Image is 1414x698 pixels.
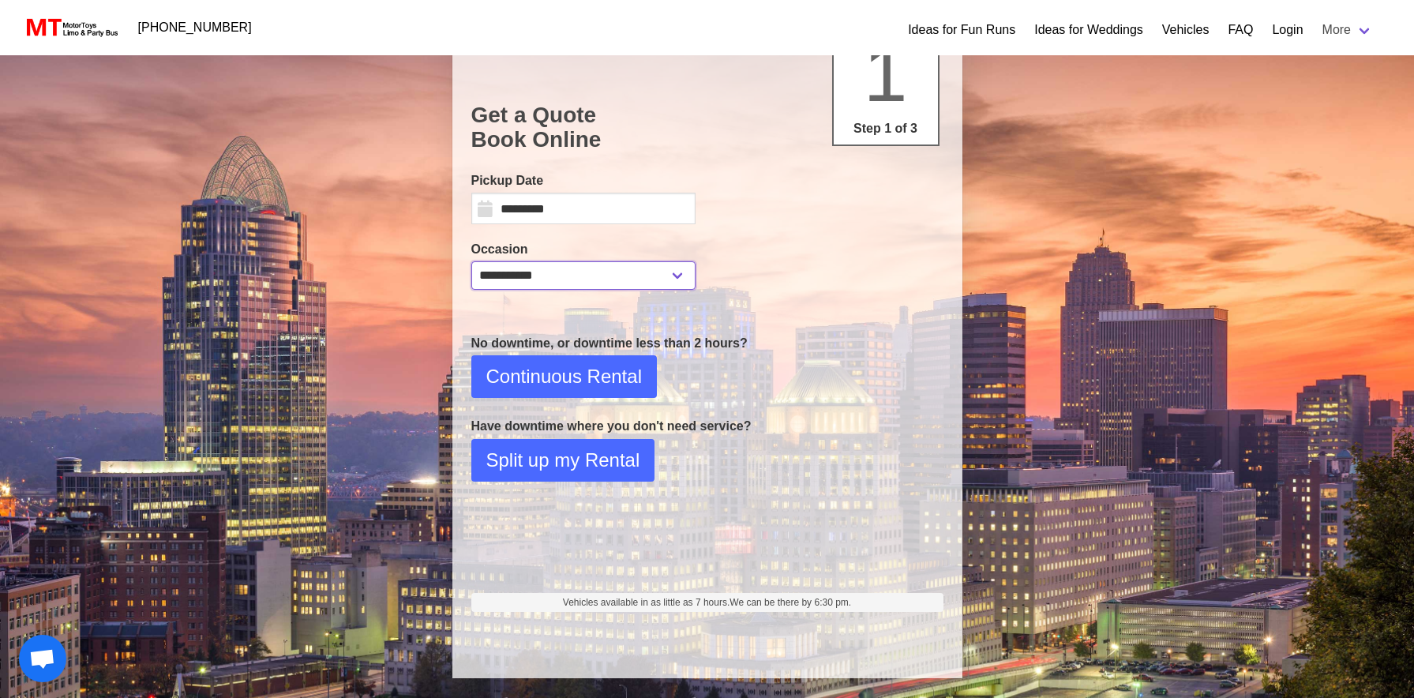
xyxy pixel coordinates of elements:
[486,362,642,391] span: Continuous Rental
[1313,14,1382,46] a: More
[1162,21,1210,39] a: Vehicles
[908,21,1015,39] a: Ideas for Fun Runs
[840,119,932,138] p: Step 1 of 3
[129,12,261,43] a: [PHONE_NUMBER]
[471,355,657,398] button: Continuous Rental
[22,17,119,39] img: MotorToys Logo
[1272,21,1303,39] a: Login
[471,171,696,190] label: Pickup Date
[471,334,943,353] p: No downtime, or downtime less than 2 hours?
[1034,21,1143,39] a: Ideas for Weddings
[730,597,851,608] span: We can be there by 6:30 pm.
[864,29,908,118] span: 1
[563,595,851,610] span: Vehicles available in as little as 7 hours.
[471,240,696,259] label: Occasion
[486,446,640,475] span: Split up my Rental
[471,417,943,436] p: Have downtime where you don't need service?
[471,439,655,482] button: Split up my Rental
[471,103,943,152] h1: Get a Quote Book Online
[19,635,66,682] div: Open chat
[1228,21,1253,39] a: FAQ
